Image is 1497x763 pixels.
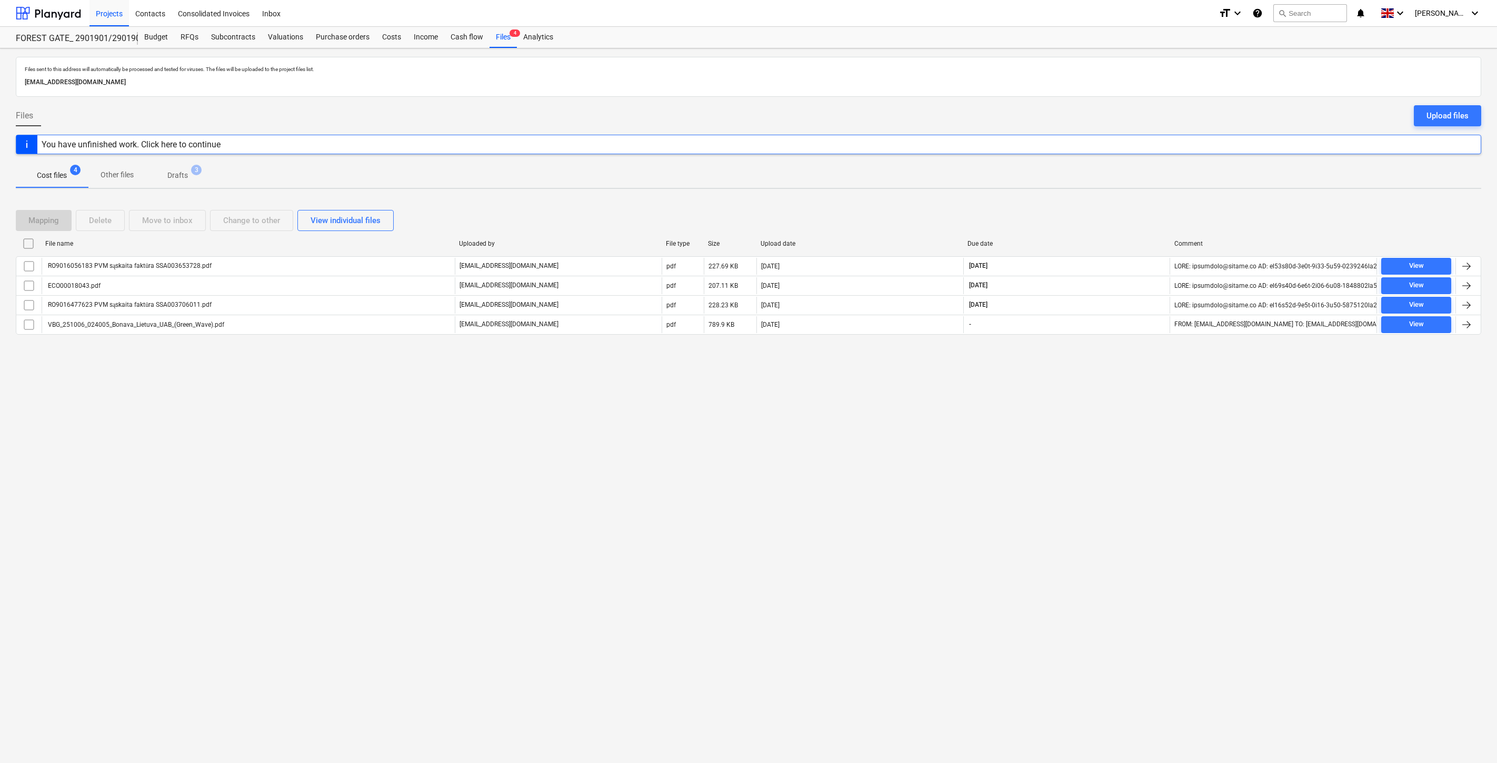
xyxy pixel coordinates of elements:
div: View [1409,260,1424,272]
a: RFQs [174,27,205,48]
i: keyboard_arrow_down [1469,7,1481,19]
i: format_size [1219,7,1231,19]
div: pdf [666,321,676,328]
div: pdf [666,282,676,289]
div: Uploaded by [459,240,657,247]
a: Subcontracts [205,27,262,48]
button: View [1381,316,1451,333]
p: Drafts [167,170,188,181]
button: View individual files [297,210,394,231]
div: Files [490,27,517,48]
a: Cash flow [444,27,490,48]
div: Upload files [1426,109,1469,123]
span: search [1278,9,1286,17]
div: You have unfinished work. Click here to continue [42,139,221,149]
button: Search [1273,4,1347,22]
i: keyboard_arrow_down [1231,7,1244,19]
button: View [1381,297,1451,314]
div: FOREST GATE_ 2901901/2901902/2901903 [16,33,125,44]
div: VBG_251006_024005_Bonava_Lietuva_UAB_(Green_Wave).pdf [46,321,224,328]
i: notifications [1355,7,1366,19]
div: File name [45,240,451,247]
div: Comment [1174,240,1373,247]
iframe: Chat Widget [1444,712,1497,763]
div: View individual files [311,214,381,227]
div: 207.11 KB [708,282,738,289]
p: Cost files [37,170,67,181]
span: Files [16,109,33,122]
span: [DATE] [968,300,989,309]
div: [DATE] [761,302,780,309]
p: [EMAIL_ADDRESS][DOMAIN_NAME] [460,262,558,270]
p: [EMAIL_ADDRESS][DOMAIN_NAME] [460,320,558,329]
div: View [1409,299,1424,311]
div: View [1409,279,1424,292]
div: [DATE] [761,321,780,328]
i: keyboard_arrow_down [1394,7,1406,19]
p: Files sent to this address will automatically be processed and tested for viruses. The files will... [25,66,1472,73]
span: - [968,320,972,329]
div: [DATE] [761,263,780,270]
p: Other files [101,169,134,180]
span: [DATE] [968,281,989,290]
a: Files4 [490,27,517,48]
div: [DATE] [761,282,780,289]
div: 228.23 KB [708,302,738,309]
p: [EMAIL_ADDRESS][DOMAIN_NAME] [460,281,558,290]
a: Costs [376,27,407,48]
div: RO9016056183 PVM sąskaita faktūra SSA003653728.pdf [46,262,212,270]
div: ECO00018043.pdf [46,282,101,289]
a: Budget [138,27,174,48]
span: [PERSON_NAME] [1415,9,1468,17]
button: Upload files [1414,105,1481,126]
div: pdf [666,302,676,309]
a: Income [407,27,444,48]
button: View [1381,277,1451,294]
div: View [1409,318,1424,330]
span: 3 [191,165,202,175]
div: Size [708,240,752,247]
i: Knowledge base [1252,7,1263,19]
a: Valuations [262,27,310,48]
div: pdf [666,263,676,270]
div: Upload date [761,240,959,247]
div: 789.9 KB [708,321,734,328]
a: Purchase orders [310,27,376,48]
button: View [1381,258,1451,275]
div: Due date [967,240,1166,247]
span: 4 [510,29,520,37]
span: 4 [70,165,81,175]
div: RO9016477623 PVM sąskaita faktūra SSA003706011.pdf [46,301,212,309]
p: [EMAIL_ADDRESS][DOMAIN_NAME] [25,77,1472,88]
a: Analytics [517,27,560,48]
span: [DATE] [968,262,989,270]
div: 227.69 KB [708,263,738,270]
p: [EMAIL_ADDRESS][DOMAIN_NAME] [460,300,558,309]
div: File type [666,240,700,247]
